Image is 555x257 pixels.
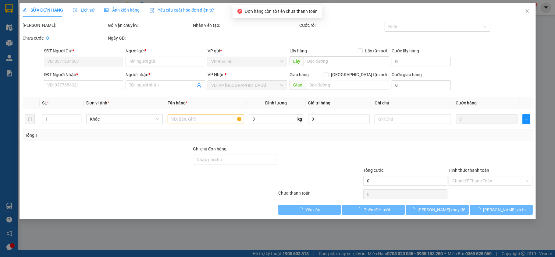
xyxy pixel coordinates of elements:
[197,83,201,88] span: user-add
[237,9,242,14] span: close-circle
[25,114,35,124] button: delete
[357,207,364,212] span: loading
[278,205,341,215] button: Yêu cầu
[168,100,187,105] span: Tên hàng
[456,114,517,124] input: 0
[149,8,214,12] span: Yêu cầu xuất hóa đơn điện tử
[297,114,303,124] span: kg
[418,206,466,213] span: [PERSON_NAME] thay đổi
[289,48,307,53] span: Lấy hàng
[303,56,389,66] input: Dọc đường
[5,40,14,46] span: CR :
[392,80,450,90] input: Cước giao hàng
[525,9,529,14] span: close
[104,8,109,12] span: picture
[86,100,109,105] span: Đơn vị tính
[211,57,283,66] span: VP Bom Bo
[108,22,192,29] div: Gói vận chuyển:
[476,207,483,212] span: loading
[483,206,526,213] span: [PERSON_NAME] và In
[375,114,451,124] input: Ghi Chú
[126,71,205,78] div: Người nhận
[42,100,47,105] span: SL
[342,205,405,215] button: Thêm ĐH mới
[44,48,123,54] div: SĐT Người Gửi
[126,48,205,54] div: Người gửi
[23,35,107,41] div: Chưa cước :
[411,207,418,212] span: loading
[5,6,15,12] span: Gửi:
[245,9,318,14] span: Đơn hàng còn số tiền chưa thanh toán
[73,8,94,12] span: Lịch sử
[449,168,489,173] label: Hình thức thanh toán
[456,100,477,105] span: Cước hàng
[208,72,225,77] span: VP Nhận
[23,8,27,12] span: edit
[305,206,320,213] span: Yêu cầu
[90,114,159,124] span: Khác
[277,190,363,200] div: Chưa thanh toán
[522,114,530,124] button: plus
[289,56,303,66] span: Lấy
[193,22,298,29] div: Nhân viên tạo:
[73,8,77,12] span: clock-circle
[523,117,530,121] span: plus
[5,5,43,20] div: VP Bom Bo
[308,100,330,105] span: Giá trị hàng
[392,48,419,53] label: Cước lấy hàng
[48,20,89,27] div: phú
[518,3,535,20] button: Close
[193,155,277,164] input: Ghi chú đơn hàng
[104,8,140,12] span: Ảnh kiện hàng
[299,22,383,29] div: Cước rồi :
[168,114,244,124] input: VD: Bàn, Ghế
[5,39,44,47] div: 60.000
[289,72,309,77] span: Giao hàng
[470,205,533,215] button: [PERSON_NAME] và In
[25,132,215,139] div: Tổng: 1
[208,48,287,54] div: VP gửi
[48,6,62,12] span: Nhận:
[23,22,107,29] div: [PERSON_NAME]:
[5,20,43,27] div: phú
[149,8,154,13] img: icon
[372,97,454,109] th: Ghi chú
[305,80,389,90] input: Dọc đường
[193,146,226,151] label: Ghi chú đơn hàng
[392,57,450,66] input: Cước lấy hàng
[108,35,192,41] div: Ngày GD:
[363,168,383,173] span: Tổng cước
[23,8,63,12] span: SỬA ĐƠN HÀNG
[392,72,422,77] label: Cước giao hàng
[363,48,389,54] span: Lấy tận nơi
[48,5,89,20] div: VP Bình Triệu
[364,206,390,213] span: Thêm ĐH mới
[46,36,49,40] b: 0
[289,80,305,90] span: Giao
[299,207,305,212] span: loading
[406,205,469,215] button: [PERSON_NAME] thay đổi
[44,71,123,78] div: SĐT Người Nhận
[265,100,287,105] span: Định lượng
[329,71,389,78] span: [GEOGRAPHIC_DATA] tận nơi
